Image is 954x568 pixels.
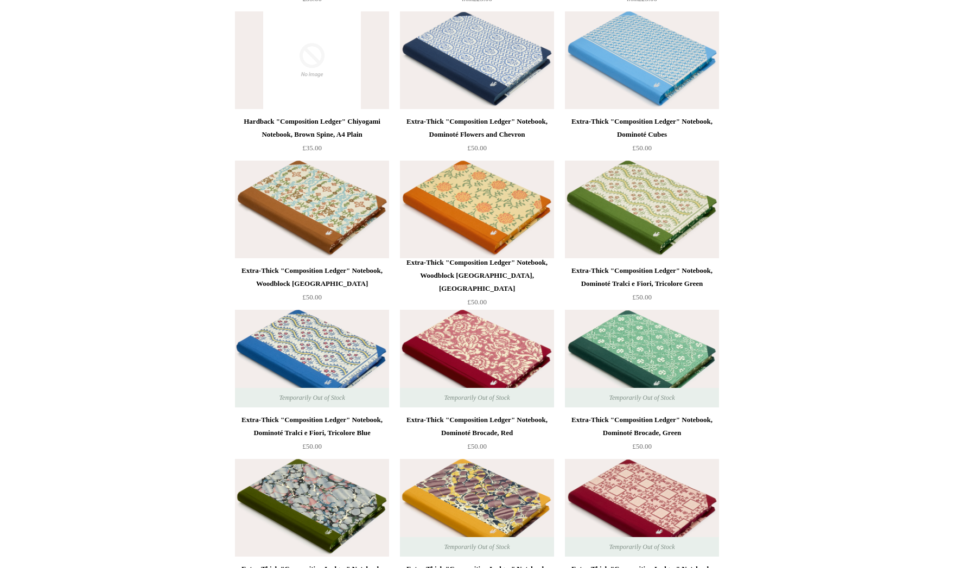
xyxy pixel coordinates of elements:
a: Extra-Thick "Composition Ledger" Notebook, Woodblock Sicily, Orange Extra-Thick "Composition Ledg... [400,161,554,258]
div: Extra-Thick "Composition Ledger" Notebook, Dominoté Brocade, Green [568,413,716,439]
a: Extra-Thick "Composition Ledger" Notebook, Woodblock Piedmont Extra-Thick "Composition Ledger" No... [235,161,389,258]
span: Temporarily Out of Stock [433,388,520,407]
span: £50.00 [632,144,652,152]
a: Hardback "Composition Ledger" Chiyogami Notebook, Brown Spine, A4 Plain £35.00 [235,115,389,159]
img: Extra-Thick "Composition Ledger" Notebook, Dominoté Tralci e Fiori, Tricolore Green [565,161,719,258]
div: Extra-Thick "Composition Ledger" Notebook, Dominoté Tralci e Fiori, Tricolore Green [568,264,716,290]
div: Hardback "Composition Ledger" Chiyogami Notebook, Brown Spine, A4 Plain [238,115,386,141]
div: Extra-Thick "Composition Ledger" Notebook, Dominoté Tralci e Fiori, Tricolore Blue [238,413,386,439]
a: Extra-Thick "Composition Ledger" Notebook, Jewel Ripple, Grass Green Extra-Thick "Composition Led... [235,459,389,557]
a: Extra-Thick "Composition Ledger" Notebook, Dominoté Brocade, Red Extra-Thick "Composition Ledger"... [400,310,554,407]
span: Temporarily Out of Stock [433,537,520,557]
span: Temporarily Out of Stock [598,537,685,557]
span: £50.00 [302,293,322,301]
a: Extra-Thick "Composition Ledger" Notebook, Dominoté Brocade, Red £50.00 [400,413,554,458]
a: Extra-Thick "Composition Ledger" Notebook, Dominoté Tralci e Fiori, Tricolore Blue Extra-Thick "C... [235,310,389,407]
a: Extra-Thick "Composition Ledger" Notebook, Dominoté Tralci e Fiori, Tricolore Green £50.00 [565,264,719,309]
span: Temporarily Out of Stock [268,388,355,407]
span: £50.00 [467,442,487,450]
img: Extra-Thick "Composition Ledger" Notebook, Spanish Ripple, Mustard [400,459,554,557]
div: Extra-Thick "Composition Ledger" Notebook, Dominoté Flowers and Chevron [403,115,551,141]
span: Temporarily Out of Stock [598,388,685,407]
span: £50.00 [632,293,652,301]
img: Extra-Thick "Composition Ledger" Notebook, Dominoté Brocade, Green [565,310,719,407]
a: Extra-Thick "Composition Ledger" Notebook, Dominoté Tralci e Fiori, Tricolore Blue £50.00 [235,413,389,458]
img: Extra-Thick "Composition Ledger" Notebook, Woodblock Piedmont [235,161,389,258]
a: Extra-Thick "Composition Ledger" Notebook, Dominoté Brocade, Green £50.00 [565,413,719,458]
span: £50.00 [467,298,487,306]
div: Extra-Thick "Composition Ledger" Notebook, Dominoté Brocade, Red [403,413,551,439]
span: £35.00 [302,144,322,152]
img: Extra-Thick "Composition Ledger" Notebook, Dominoté Flowers and Chevron [400,11,554,109]
a: Extra-Thick "Composition Ledger" Notebook, Spanish Ripple, Mustard Extra-Thick "Composition Ledge... [400,459,554,557]
a: Extra-Thick "Composition Ledger" Notebook, Dominoté Flowers and Chevron £50.00 [400,115,554,159]
a: Extra-Thick "Composition Ledger" Notebook, Dominoté Brocade, Green Extra-Thick "Composition Ledge... [565,310,719,407]
span: £50.00 [632,442,652,450]
img: Extra-Thick "Composition Ledger" Notebook, Woodblock Sicily, Orange [400,161,554,258]
a: Extra-Thick "Composition Ledger" Notebook, Woodblock [GEOGRAPHIC_DATA], [GEOGRAPHIC_DATA] £50.00 [400,256,554,309]
a: Extra-Thick "Composition Ledger" Notebook, Dominoté Cubes Extra-Thick "Composition Ledger" Notebo... [565,11,719,109]
a: Extra-Thick "Composition Ledger" Notebook, Woodblock [GEOGRAPHIC_DATA] £50.00 [235,264,389,309]
img: Extra-Thick "Composition Ledger" Notebook, Dominoté Cubes [565,11,719,109]
img: Extra-Thick "Composition Ledger" Notebook, Dominoté Brocade, Red [400,310,554,407]
img: no-image-2048-a2addb12_grande.gif [235,11,389,109]
span: £50.00 [467,144,487,152]
img: Extra-Thick "Composition Ledger" Notebook, Jewel Ripple, Grass Green [235,459,389,557]
a: Extra-Thick "Composition Ledger" Notebook, Dominoté Tralci e Fiori, Tricolore Green Extra-Thick "... [565,161,719,258]
div: Extra-Thick "Composition Ledger" Notebook, Woodblock [GEOGRAPHIC_DATA] [238,264,386,290]
img: Extra-Thick "Composition Ledger" Notebook, Venetian Woodblock, Red [565,459,719,557]
img: Extra-Thick "Composition Ledger" Notebook, Dominoté Tralci e Fiori, Tricolore Blue [235,310,389,407]
a: Extra-Thick "Composition Ledger" Notebook, Dominoté Cubes £50.00 [565,115,719,159]
span: £50.00 [302,442,322,450]
a: Extra-Thick "Composition Ledger" Notebook, Dominoté Flowers and Chevron Extra-Thick "Composition ... [400,11,554,109]
div: Extra-Thick "Composition Ledger" Notebook, Dominoté Cubes [568,115,716,141]
a: Extra-Thick "Composition Ledger" Notebook, Venetian Woodblock, Red Extra-Thick "Composition Ledge... [565,459,719,557]
div: Extra-Thick "Composition Ledger" Notebook, Woodblock [GEOGRAPHIC_DATA], [GEOGRAPHIC_DATA] [403,256,551,295]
